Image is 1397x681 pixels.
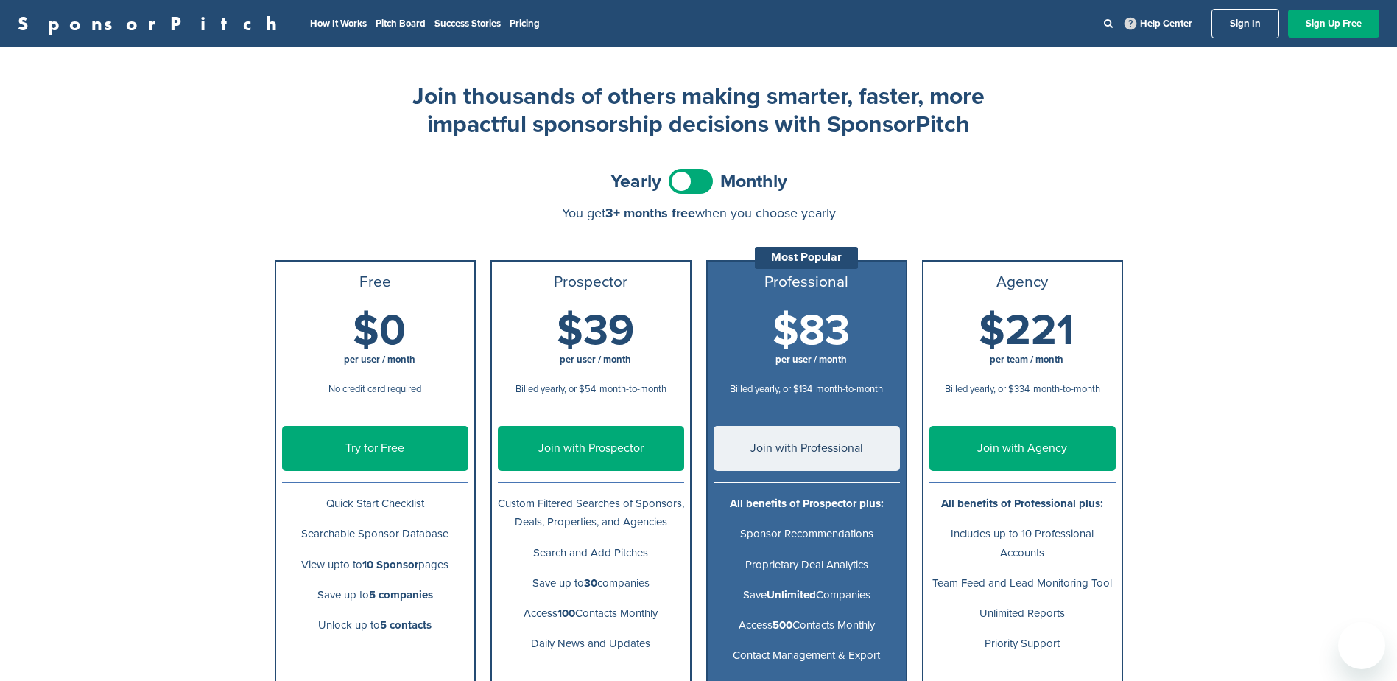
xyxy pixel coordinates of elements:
[560,354,631,366] span: per user / month
[714,586,900,604] p: Save Companies
[767,588,816,601] b: Unlimited
[1122,15,1195,32] a: Help Center
[929,525,1116,562] p: Includes up to 10 Professional Accounts
[353,305,406,357] span: $0
[369,588,433,601] b: 5 companies
[610,172,661,191] span: Yearly
[498,574,684,593] p: Save up to companies
[599,383,666,395] span: month-to-month
[714,616,900,635] p: Access Contacts Monthly
[498,604,684,623] p: Access Contacts Monthly
[275,206,1123,220] div: You get when you choose yearly
[714,556,900,574] p: Proprietary Deal Analytics
[282,586,468,604] p: Save up to
[434,18,501,29] a: Success Stories
[775,354,847,366] span: per user / month
[498,544,684,562] p: Search and Add Pitches
[380,618,432,632] b: 5 contacts
[282,525,468,543] p: Searchable Sponsor Database
[557,607,575,620] b: 100
[498,426,684,471] a: Join with Prospector
[404,83,993,139] h2: Join thousands of others making smarter, faster, more impactful sponsorship decisions with Sponso...
[714,426,900,471] a: Join with Professional
[515,383,596,395] span: Billed yearly, or $54
[929,426,1116,471] a: Join with Agency
[929,574,1116,593] p: Team Feed and Lead Monitoring Tool
[929,273,1116,291] h3: Agency
[720,172,787,191] span: Monthly
[714,273,900,291] h3: Professional
[1288,10,1379,38] a: Sign Up Free
[282,426,468,471] a: Try for Free
[929,635,1116,653] p: Priority Support
[816,383,883,395] span: month-to-month
[929,604,1116,623] p: Unlimited Reports
[730,497,884,510] b: All benefits of Prospector plus:
[498,495,684,531] p: Custom Filtered Searches of Sponsors, Deals, Properties, and Agencies
[510,18,540,29] a: Pricing
[714,646,900,665] p: Contact Management & Export
[376,18,426,29] a: Pitch Board
[714,525,900,543] p: Sponsor Recommendations
[1033,383,1100,395] span: month-to-month
[773,305,850,357] span: $83
[990,354,1063,366] span: per team / month
[498,635,684,653] p: Daily News and Updates
[1338,622,1385,669] iframe: Button to launch messaging window
[282,495,468,513] p: Quick Start Checklist
[773,618,792,632] b: 500
[344,354,415,366] span: per user / month
[979,305,1074,357] span: $221
[310,18,367,29] a: How It Works
[755,247,858,269] div: Most Popular
[328,383,421,395] span: No credit card required
[941,497,1103,510] b: All benefits of Professional plus:
[557,305,634,357] span: $39
[730,383,812,395] span: Billed yearly, or $134
[282,273,468,291] h3: Free
[945,383,1030,395] span: Billed yearly, or $334
[282,556,468,574] p: View upto to pages
[584,576,597,590] b: 30
[362,558,418,571] b: 10 Sponsor
[282,616,468,635] p: Unlock up to
[498,273,684,291] h3: Prospector
[18,14,286,33] a: SponsorPitch
[605,205,695,221] span: 3+ months free
[1211,9,1279,38] a: Sign In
